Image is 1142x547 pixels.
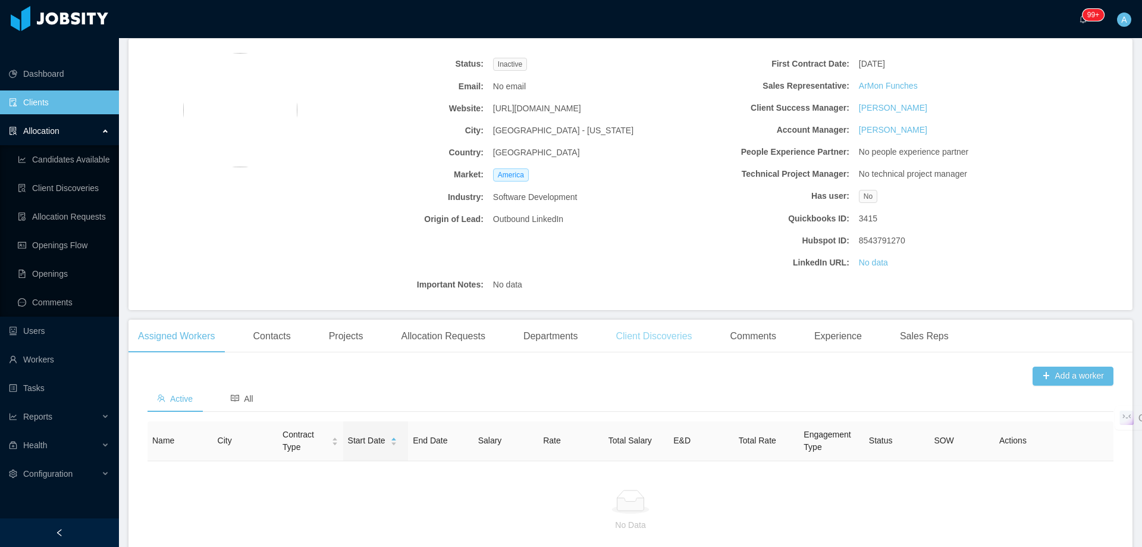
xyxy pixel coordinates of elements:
[493,58,527,71] span: Inactive
[157,394,165,402] i: icon: team
[18,148,109,171] a: icon: line-chartCandidates Available
[310,146,484,159] b: Country:
[493,279,522,291] span: No data
[859,190,877,203] span: No
[310,58,484,70] b: Status:
[1121,12,1127,27] span: A
[493,168,529,182] span: America
[9,376,109,400] a: icon: profileTasks
[493,191,578,204] span: Software Development
[608,436,652,445] span: Total Salary
[152,436,174,445] span: Name
[676,212,849,225] b: Quickbooks ID:
[804,430,851,452] span: Engagement Type
[157,518,1104,532] p: No Data
[859,257,888,269] a: No data
[319,320,373,353] div: Projects
[676,102,849,114] b: Client Success Manager:
[606,320,701,353] div: Client Discoveries
[218,436,232,445] span: City
[869,436,893,445] span: Status
[331,440,338,444] i: icon: caret-down
[493,124,633,137] span: [GEOGRAPHIC_DATA] - [US_STATE]
[676,257,849,269] b: LinkedIn URL:
[859,80,918,92] a: ArMon Funches
[310,213,484,226] b: Origin of Lead:
[244,320,300,353] div: Contacts
[310,80,484,93] b: Email:
[854,141,1037,163] div: No people experience partner
[9,412,17,421] i: icon: line-chart
[934,436,953,445] span: SOW
[676,80,849,92] b: Sales Representative:
[514,320,588,353] div: Departments
[478,436,502,445] span: Salary
[331,436,338,444] div: Sort
[390,436,397,440] i: icon: caret-up
[310,102,484,115] b: Website:
[739,436,776,445] span: Total Rate
[543,436,561,445] span: Rate
[18,233,109,257] a: icon: idcardOpenings Flow
[23,126,59,136] span: Allocation
[9,127,17,135] i: icon: solution
[859,124,927,136] a: [PERSON_NAME]
[890,320,958,353] div: Sales Reps
[999,436,1027,445] span: Actions
[231,394,239,402] i: icon: read
[9,470,17,478] i: icon: setting
[310,168,484,181] b: Market:
[1033,367,1113,386] button: icon: plusAdd a worker
[493,102,581,115] span: [URL][DOMAIN_NAME]
[676,235,849,247] b: Hubspot ID:
[157,394,193,404] span: Active
[676,146,849,158] b: People Experience Partner:
[9,319,109,343] a: icon: robotUsers
[493,146,580,159] span: [GEOGRAPHIC_DATA]
[18,262,109,286] a: icon: file-textOpenings
[673,436,691,445] span: E&D
[676,190,849,202] b: Has user:
[390,436,397,444] div: Sort
[721,320,786,353] div: Comments
[310,124,484,137] b: City:
[859,102,927,114] a: [PERSON_NAME]
[9,441,17,449] i: icon: medicine-box
[676,168,849,180] b: Technical Project Manager:
[331,436,338,440] i: icon: caret-up
[23,469,73,479] span: Configuration
[413,436,447,445] span: End Date
[55,529,64,537] i: icon: left
[390,440,397,444] i: icon: caret-down
[676,58,849,70] b: First Contract Date:
[231,394,253,404] span: All
[18,176,109,200] a: icon: file-searchClient Discoveries
[310,279,484,291] b: Important Notes:
[18,290,109,314] a: icon: messageComments
[183,53,297,167] img: a11ba3f0-27e8-11ed-bc80-27c854a0b5f6_630d3b691d451-400w.png
[676,124,849,136] b: Account Manager:
[391,320,494,353] div: Allocation Requests
[310,191,484,204] b: Industry:
[23,412,52,421] span: Reports
[128,320,225,353] div: Assigned Workers
[805,320,871,353] div: Experience
[283,429,327,454] span: Contract Type
[348,435,385,447] span: Start Date
[859,212,877,225] span: 3415
[493,80,526,93] span: No email
[23,440,47,450] span: Health
[9,348,109,371] a: icon: userWorkers
[859,235,905,247] span: 8543791270
[18,205,109,229] a: icon: file-doneAllocation Requests
[854,53,1037,75] div: [DATE]
[9,90,109,114] a: icon: auditClients
[9,62,109,86] a: icon: pie-chartDashboard
[493,213,563,226] span: Outbound LinkedIn
[854,163,1037,185] div: No technical project manager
